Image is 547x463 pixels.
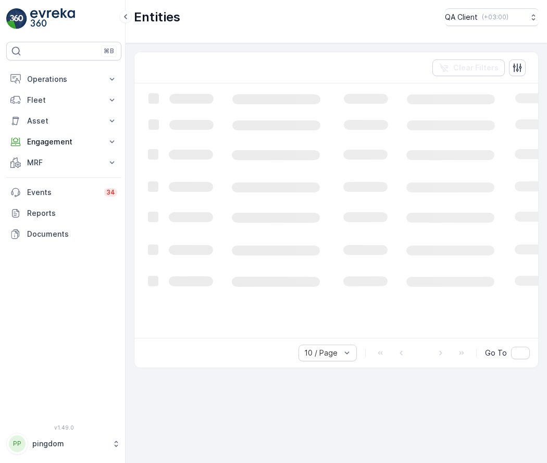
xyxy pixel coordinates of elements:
span: v 1.49.0 [6,424,121,431]
p: Reports [27,208,117,218]
p: 34 [106,188,115,197]
a: Events34 [6,182,121,203]
p: QA Client [445,12,478,22]
button: MRF [6,152,121,173]
button: QA Client(+03:00) [445,8,539,26]
img: logo [6,8,27,29]
p: Fleet [27,95,101,105]
button: PPpingdom [6,433,121,455]
p: Clear Filters [453,63,499,73]
button: Asset [6,111,121,131]
p: pingdom [32,438,107,449]
div: PP [9,435,26,452]
p: ⌘B [104,47,114,55]
p: ( +03:00 ) [482,13,508,21]
a: Reports [6,203,121,224]
p: Documents [27,229,117,239]
button: Engagement [6,131,121,152]
p: Entities [134,9,180,26]
span: Go To [485,348,507,358]
p: Operations [27,74,101,84]
p: Events [27,187,98,198]
button: Clear Filters [432,59,505,76]
a: Documents [6,224,121,245]
p: Asset [27,116,101,126]
p: MRF [27,157,101,168]
button: Fleet [6,90,121,111]
button: Operations [6,69,121,90]
p: Engagement [27,137,101,147]
img: logo_light-DOdMpM7g.png [30,8,75,29]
